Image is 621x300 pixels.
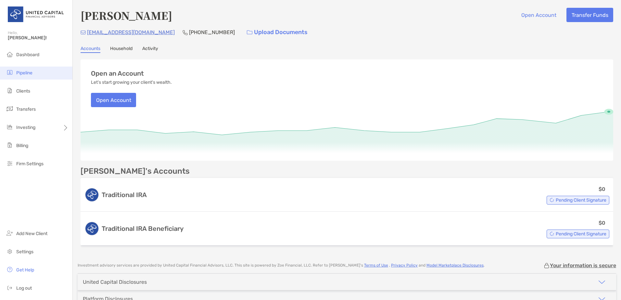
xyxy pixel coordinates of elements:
[16,125,35,130] span: Investing
[91,93,136,107] button: Open Account
[16,231,47,236] span: Add New Client
[6,123,14,131] img: investing icon
[598,278,606,286] img: icon arrow
[87,28,175,36] p: [EMAIL_ADDRESS][DOMAIN_NAME]
[6,159,14,167] img: firm-settings icon
[247,30,252,35] img: button icon
[6,105,14,113] img: transfers icon
[516,8,561,22] button: Open Account
[556,198,606,202] span: Pending Client Signature
[16,249,33,255] span: Settings
[16,88,30,94] span: Clients
[16,52,39,57] span: Dashboard
[189,28,235,36] p: [PHONE_NUMBER]
[142,46,158,53] a: Activity
[599,185,605,193] p: $0
[6,87,14,94] img: clients icon
[16,143,28,148] span: Billing
[6,69,14,76] img: pipeline icon
[91,80,172,85] p: Let's start growing your client's wealth.
[102,225,184,232] h3: Traditional IRA Beneficiary
[599,219,605,227] p: $0
[243,25,312,39] a: Upload Documents
[81,46,100,53] a: Accounts
[426,263,484,268] a: Model Marketplace Disclosures
[78,263,485,268] p: Investment advisory services are provided by United Capital Financial Advisors, LLC . This site i...
[16,285,32,291] span: Log out
[102,191,147,199] h3: Traditional IRA
[566,8,613,22] button: Transfer Funds
[6,50,14,58] img: dashboard icon
[6,284,14,292] img: logout icon
[16,70,32,76] span: Pipeline
[81,167,190,175] p: [PERSON_NAME]'s Accounts
[550,198,554,202] img: Account Status icon
[8,3,65,26] img: United Capital Logo
[85,222,98,235] img: logo account
[364,263,388,268] a: Terms of Use
[556,232,606,236] span: Pending Client Signature
[16,106,36,112] span: Transfers
[6,141,14,149] img: billing icon
[81,8,172,23] h4: [PERSON_NAME]
[16,161,44,167] span: Firm Settings
[6,266,14,273] img: get-help icon
[83,279,147,285] div: United Capital Disclosures
[6,247,14,255] img: settings icon
[550,262,616,269] p: Your information is secure
[85,188,98,201] img: logo account
[550,231,554,236] img: Account Status icon
[391,263,418,268] a: Privacy Policy
[183,30,188,35] img: Phone Icon
[110,46,133,53] a: Household
[8,35,69,41] span: [PERSON_NAME]!
[81,31,86,34] img: Email Icon
[16,267,34,273] span: Get Help
[91,70,144,77] h3: Open an Account
[6,229,14,237] img: add_new_client icon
